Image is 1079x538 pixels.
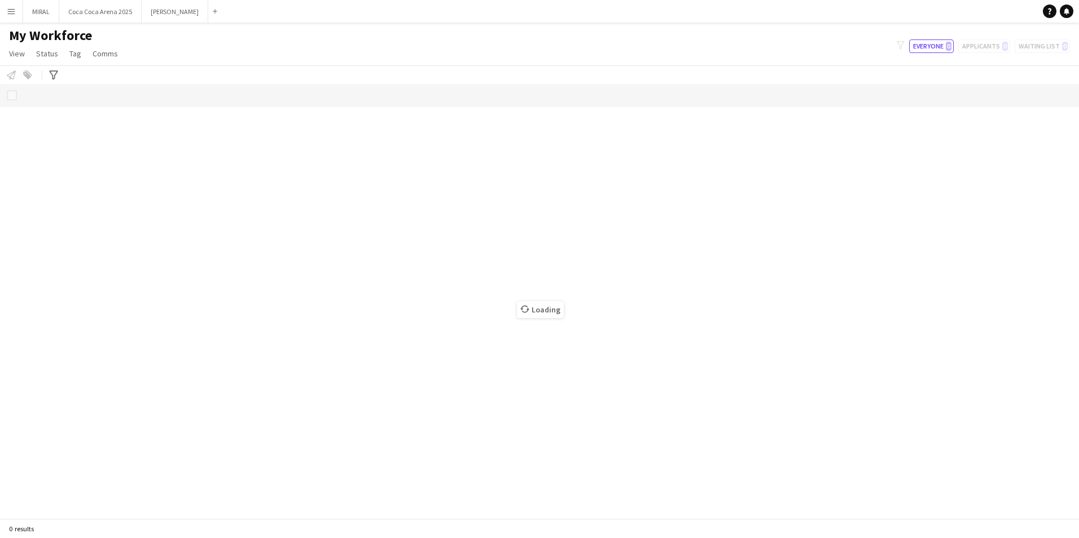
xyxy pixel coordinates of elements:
a: View [5,46,29,61]
span: 0 [946,42,951,51]
a: Comms [88,46,122,61]
span: Tag [69,48,81,59]
button: Everyone0 [909,39,954,53]
app-action-btn: Advanced filters [47,68,60,82]
span: Status [36,48,58,59]
button: Coca Coca Arena 2025 [59,1,142,23]
button: [PERSON_NAME] [142,1,208,23]
span: Loading [517,301,564,318]
span: My Workforce [9,27,92,44]
span: View [9,48,25,59]
a: Status [32,46,63,61]
span: Comms [93,48,118,59]
button: MIRAL [23,1,59,23]
a: Tag [65,46,86,61]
